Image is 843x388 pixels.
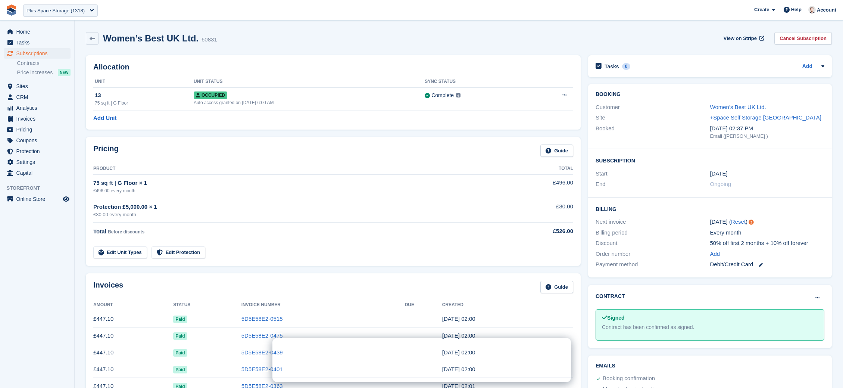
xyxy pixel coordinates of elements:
span: Ongoing [710,181,731,187]
a: Contracts [17,60,71,67]
a: menu [4,48,71,59]
a: menu [4,135,71,146]
td: £447.10 [93,311,173,328]
span: Before discounts [108,229,144,235]
a: Guide [540,281,573,293]
a: Cancel Subscription [774,32,832,44]
a: View on Stripe [721,32,766,44]
time: 2025-08-19 01:00:48 UTC [442,332,475,339]
a: 5D5E58E2-0439 [241,349,283,356]
div: Debit/Credit Card [710,260,825,269]
div: NEW [58,69,71,76]
a: menu [4,114,71,124]
span: Pricing [16,124,61,135]
a: menu [4,81,71,91]
td: £447.10 [93,361,173,378]
div: Order number [596,250,710,258]
div: Protection £5,000.00 × 1 [93,203,500,211]
th: Created [442,299,573,311]
a: Guide [540,145,573,157]
div: Tooltip anchor [748,219,755,226]
span: Capital [16,168,61,178]
a: menu [4,146,71,156]
div: 13 [95,91,194,100]
span: Paid [173,349,187,357]
span: Subscriptions [16,48,61,59]
th: Product [93,163,500,175]
a: 5D5E58E2-0401 [241,366,283,372]
div: £30.00 every month [93,211,500,218]
th: Total [500,163,573,175]
a: 5D5E58E2-0475 [241,332,283,339]
a: menu [4,124,71,135]
a: Edit Unit Types [93,246,147,259]
div: £526.00 [500,227,573,236]
span: Account [817,6,836,14]
a: 5D5E58E2-0515 [241,316,283,322]
span: Storefront [7,184,74,192]
div: Start [596,170,710,178]
div: Email ([PERSON_NAME] ) [710,133,825,140]
span: Invoices [16,114,61,124]
a: menu [4,194,71,204]
h2: Subscription [596,156,824,164]
span: Settings [16,157,61,167]
span: Sites [16,81,61,91]
h2: Billing [596,205,824,212]
span: Help [791,6,802,13]
h2: Booking [596,91,824,97]
th: Amount [93,299,173,311]
div: Payment method [596,260,710,269]
a: Add [710,250,720,258]
td: £30.00 [500,198,573,223]
div: 50% off first 2 months + 10% off forever [710,239,825,248]
div: 60831 [202,35,217,44]
span: Home [16,27,61,37]
h2: Invoices [93,281,123,293]
div: £496.00 every month [93,187,500,194]
img: Jeff Knox [808,6,816,13]
span: CRM [16,92,61,102]
div: Signed [602,314,818,322]
span: Price increases [17,69,53,76]
div: [DATE] 02:37 PM [710,124,825,133]
img: icon-info-grey-7440780725fd019a000dd9b08b2336e03edf1995a4989e88bcd33f0948082b44.svg [456,93,460,97]
td: £447.10 [93,344,173,361]
a: Price increases NEW [17,68,71,77]
th: Sync Status [425,76,528,88]
div: 75 sq ft | G Floor [95,100,194,106]
h2: Women’s Best UK Ltd. [103,33,199,43]
th: Invoice Number [241,299,405,311]
h2: Allocation [93,63,573,71]
div: 75 sq ft | G Floor × 1 [93,179,500,187]
div: 0 [622,63,631,70]
span: Total [93,228,106,235]
a: +Space Self Storage [GEOGRAPHIC_DATA] [710,114,821,121]
a: menu [4,37,71,48]
span: Online Store [16,194,61,204]
span: Paid [173,316,187,323]
th: Unit Status [194,76,425,88]
th: Status [173,299,241,311]
td: £447.10 [93,328,173,344]
div: [DATE] ( ) [710,218,825,226]
div: Booked [596,124,710,140]
div: Booking confirmation [603,374,655,383]
div: End [596,180,710,189]
a: Edit Protection [152,246,205,259]
th: Unit [93,76,194,88]
img: stora-icon-8386f47178a22dfd0bd8f6a31ec36ba5ce8667c1dd55bd0f319d3a0aa187defe.svg [6,4,17,16]
iframe: Intercom live chat banner [272,338,571,382]
div: Site [596,114,710,122]
div: Complete [431,91,454,99]
a: menu [4,27,71,37]
time: 2024-11-19 01:00:00 UTC [710,170,728,178]
span: Occupied [194,91,227,99]
span: Protection [16,146,61,156]
div: Every month [710,229,825,237]
h2: Pricing [93,145,119,157]
time: 2025-09-19 01:00:38 UTC [442,316,475,322]
a: menu [4,168,71,178]
a: Women’s Best UK Ltd. [710,104,766,110]
div: Billing period [596,229,710,237]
